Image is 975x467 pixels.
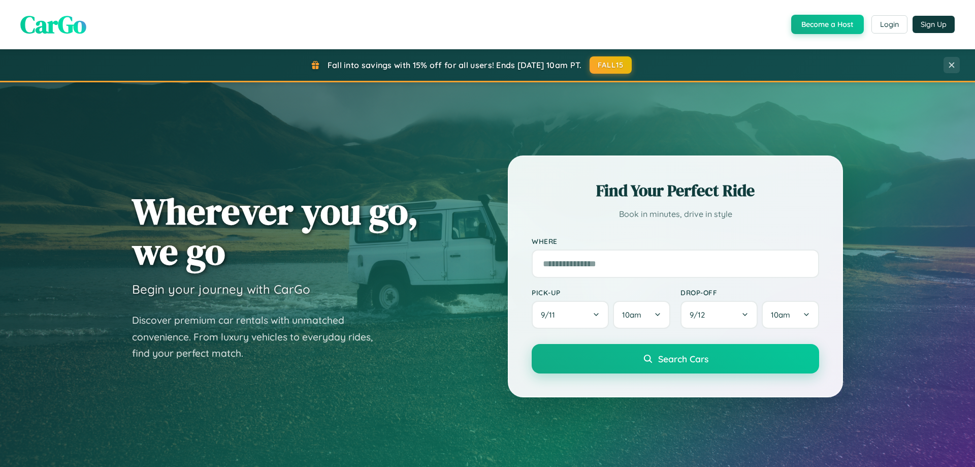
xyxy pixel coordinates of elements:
[328,60,582,70] span: Fall into savings with 15% off for all users! Ends [DATE] 10am PT.
[532,288,670,297] label: Pick-up
[20,8,86,41] span: CarGo
[762,301,819,329] button: 10am
[871,15,907,34] button: Login
[771,310,790,320] span: 10am
[532,237,819,245] label: Where
[532,179,819,202] h2: Find Your Perfect Ride
[532,344,819,373] button: Search Cars
[622,310,641,320] span: 10am
[913,16,955,33] button: Sign Up
[680,288,819,297] label: Drop-off
[541,310,560,320] span: 9 / 11
[690,310,710,320] span: 9 / 12
[590,56,632,74] button: FALL15
[791,15,864,34] button: Become a Host
[680,301,758,329] button: 9/12
[532,301,609,329] button: 9/11
[132,312,386,362] p: Discover premium car rentals with unmatched convenience. From luxury vehicles to everyday rides, ...
[658,353,708,364] span: Search Cars
[532,207,819,222] p: Book in minutes, drive in style
[613,301,670,329] button: 10am
[132,191,418,271] h1: Wherever you go, we go
[132,282,310,297] h3: Begin your journey with CarGo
